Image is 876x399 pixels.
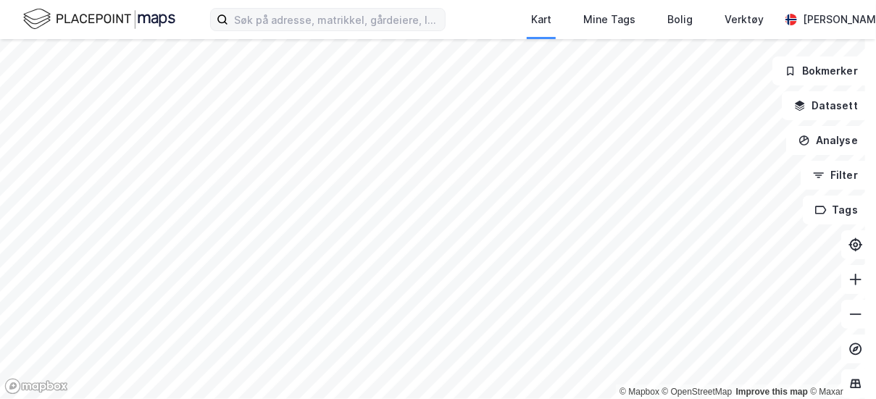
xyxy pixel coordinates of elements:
[725,11,764,28] div: Verktøy
[23,7,175,32] img: logo.f888ab2527a4732fd821a326f86c7f29.svg
[228,9,445,30] input: Søk på adresse, matrikkel, gårdeiere, leietakere eller personer
[531,11,551,28] div: Kart
[667,11,693,28] div: Bolig
[583,11,635,28] div: Mine Tags
[804,329,876,399] iframe: Chat Widget
[804,329,876,399] div: Kontrollprogram for chat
